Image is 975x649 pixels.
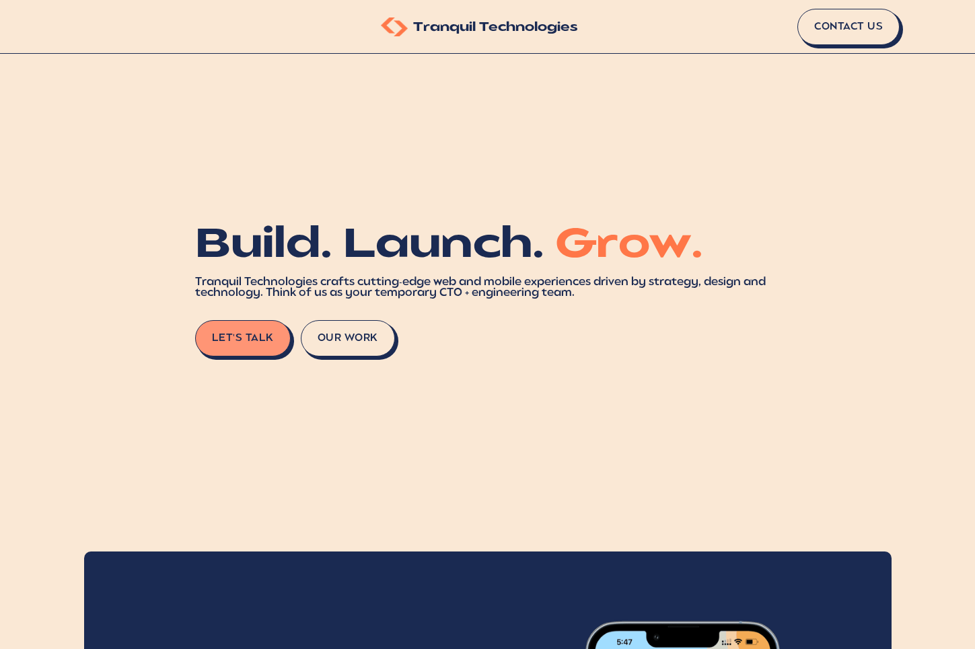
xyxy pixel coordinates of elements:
div: Tranquil Technologies crafts cutting-edge web and mobile experiences driven by strategy, design a... [195,277,780,299]
span: Tranquil Technologies [413,22,578,34]
a: Contact Us [797,9,900,45]
button: Our Work [301,320,395,356]
span: Grow. [555,227,703,267]
a: Let's Talk [195,320,291,356]
img: Tranquil Technologies Logo [381,17,408,36]
h1: Build. Launch. [195,227,780,267]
